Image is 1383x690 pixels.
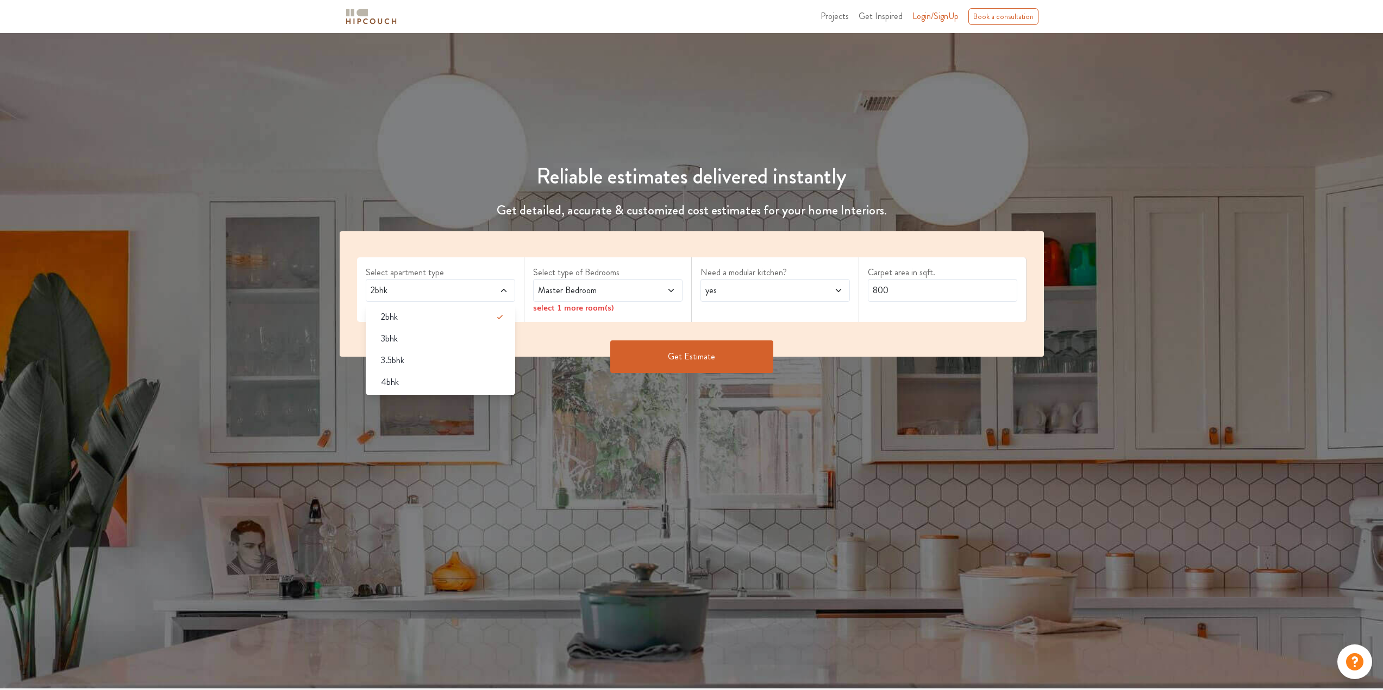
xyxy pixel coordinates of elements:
[237,202,1146,218] h4: Get detailed, accurate & customized cost estimates for your home Interiors.
[344,4,398,29] span: logo-horizontal.svg
[368,284,473,297] span: 2bhk
[381,354,404,367] span: 3.5bhk
[700,266,850,279] label: Need a modular kitchen?
[868,266,1017,279] label: Carpet area in sqft.
[344,7,398,26] img: logo-horizontal.svg
[859,10,903,22] span: Get Inspired
[821,10,849,22] span: Projects
[366,266,515,279] label: Select apartment type
[381,376,399,389] span: 4bhk
[237,163,1146,189] h1: Reliable estimates delivered instantly
[912,10,959,22] span: Login/SignUp
[533,302,683,313] div: select 1 more room(s)
[536,284,641,297] span: Master Bedroom
[533,266,683,279] label: Select type of Bedrooms
[868,279,1017,302] input: Enter area sqft
[703,284,808,297] span: yes
[381,332,398,345] span: 3bhk
[381,311,398,324] span: 2bhk
[610,340,773,373] button: Get Estimate
[968,8,1038,25] div: Book a consultation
